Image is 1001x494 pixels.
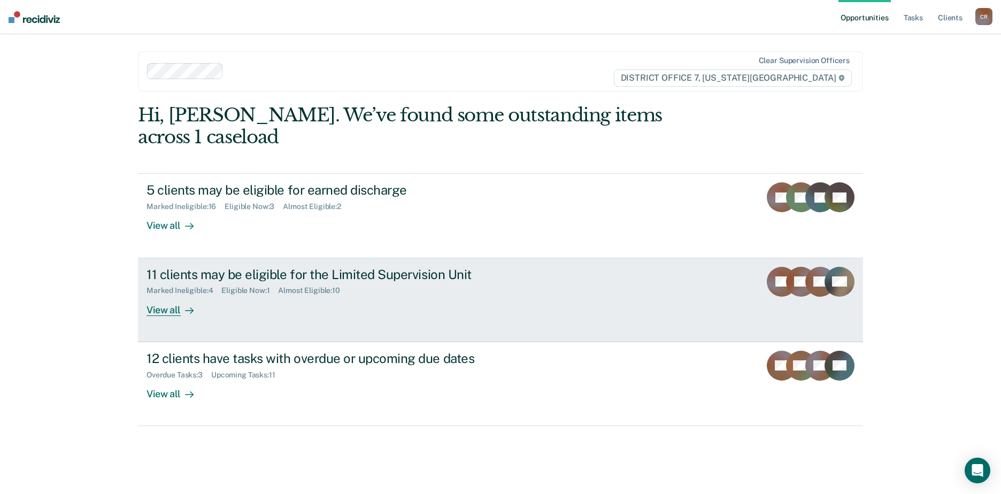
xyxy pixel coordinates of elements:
div: Hi, [PERSON_NAME]. We’ve found some outstanding items across 1 caseload [138,104,718,148]
div: Almost Eligible : 10 [278,286,349,295]
div: Eligible Now : 1 [221,286,278,295]
img: Recidiviz [9,11,60,23]
button: CR [975,8,992,25]
div: Overdue Tasks : 3 [147,371,211,380]
a: 5 clients may be eligible for earned dischargeMarked Ineligible:16Eligible Now:3Almost Eligible:2... [138,173,863,258]
div: C R [975,8,992,25]
div: Open Intercom Messenger [965,458,990,483]
a: 11 clients may be eligible for the Limited Supervision UnitMarked Ineligible:4Eligible Now:1Almos... [138,258,863,342]
div: Marked Ineligible : 4 [147,286,221,295]
div: View all [147,211,206,232]
div: View all [147,295,206,316]
span: DISTRICT OFFICE 7, [US_STATE][GEOGRAPHIC_DATA] [614,70,852,87]
div: Eligible Now : 3 [225,202,283,211]
a: 12 clients have tasks with overdue or upcoming due datesOverdue Tasks:3Upcoming Tasks:11View all [138,342,863,426]
div: Almost Eligible : 2 [283,202,350,211]
div: 5 clients may be eligible for earned discharge [147,182,522,198]
div: Clear supervision officers [759,56,850,65]
div: 11 clients may be eligible for the Limited Supervision Unit [147,267,522,282]
div: 12 clients have tasks with overdue or upcoming due dates [147,351,522,366]
div: Upcoming Tasks : 11 [211,371,284,380]
div: Marked Ineligible : 16 [147,202,225,211]
div: View all [147,379,206,400]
